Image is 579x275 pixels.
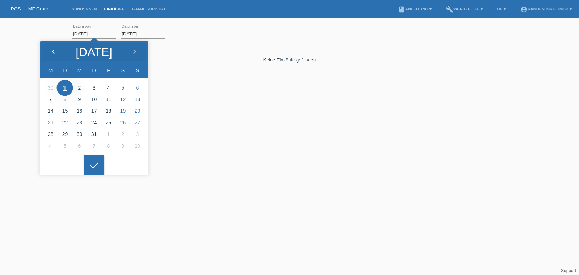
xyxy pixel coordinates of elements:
[517,7,575,11] a: account_circleRanden Bike GmbH ▾
[446,6,453,13] i: build
[72,46,507,63] div: Keine Einkäufe gefunden
[100,7,128,11] a: Einkäufe
[520,6,528,13] i: account_circle
[128,7,169,11] a: E-Mail Support
[398,6,405,13] i: book
[76,46,112,58] div: [DATE]
[68,7,100,11] a: Kund*innen
[394,7,435,11] a: bookAnleitung ▾
[442,7,486,11] a: buildWerkzeuge ▾
[494,7,509,11] a: DE ▾
[11,6,49,12] a: POS — MF Group
[561,268,576,273] a: Support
